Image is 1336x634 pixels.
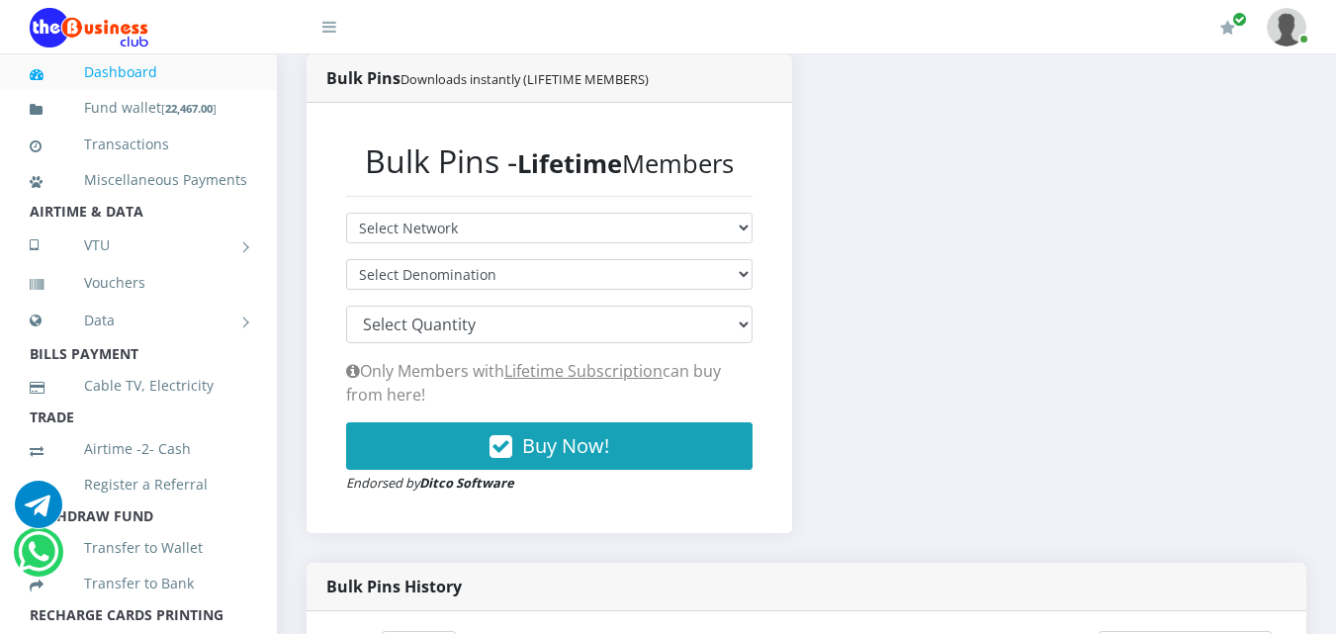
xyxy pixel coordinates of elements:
a: Data [30,296,247,345]
b: Lifetime [517,146,622,181]
a: Miscellaneous Payments [30,157,247,203]
img: Logo [30,8,148,47]
a: Dashboard [30,49,247,95]
a: Fund wallet[22,467.00] [30,85,247,132]
small: [ ] [161,101,217,116]
span: Buy Now! [522,432,609,459]
img: User [1267,8,1306,46]
button: Buy Now! [346,422,753,470]
small: Downloads instantly (LIFETIME MEMBERS) [401,70,649,88]
strong: Bulk Pins [326,67,649,89]
small: Members [517,146,734,181]
strong: Bulk Pins History [326,576,462,597]
strong: Ditco Software [419,474,514,492]
span: Renew/Upgrade Subscription [1232,12,1247,27]
h2: Bulk Pins - [346,142,753,180]
a: Airtime -2- Cash [30,426,247,472]
a: Cable TV, Electricity [30,363,247,408]
i: Renew/Upgrade Subscription [1220,20,1235,36]
small: Endorsed by [346,474,514,492]
a: Transfer to Bank [30,561,247,606]
b: 22,467.00 [165,101,213,116]
a: Chat for support [18,543,58,576]
a: Vouchers [30,260,247,306]
a: Transactions [30,122,247,167]
a: Register a Referral [30,462,247,507]
a: Lifetime Subscription [504,360,663,382]
a: Transfer to Wallet [30,525,247,571]
p: Only Members with can buy from here! [346,359,753,407]
a: VTU [30,221,247,270]
a: Chat for support [15,496,62,528]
